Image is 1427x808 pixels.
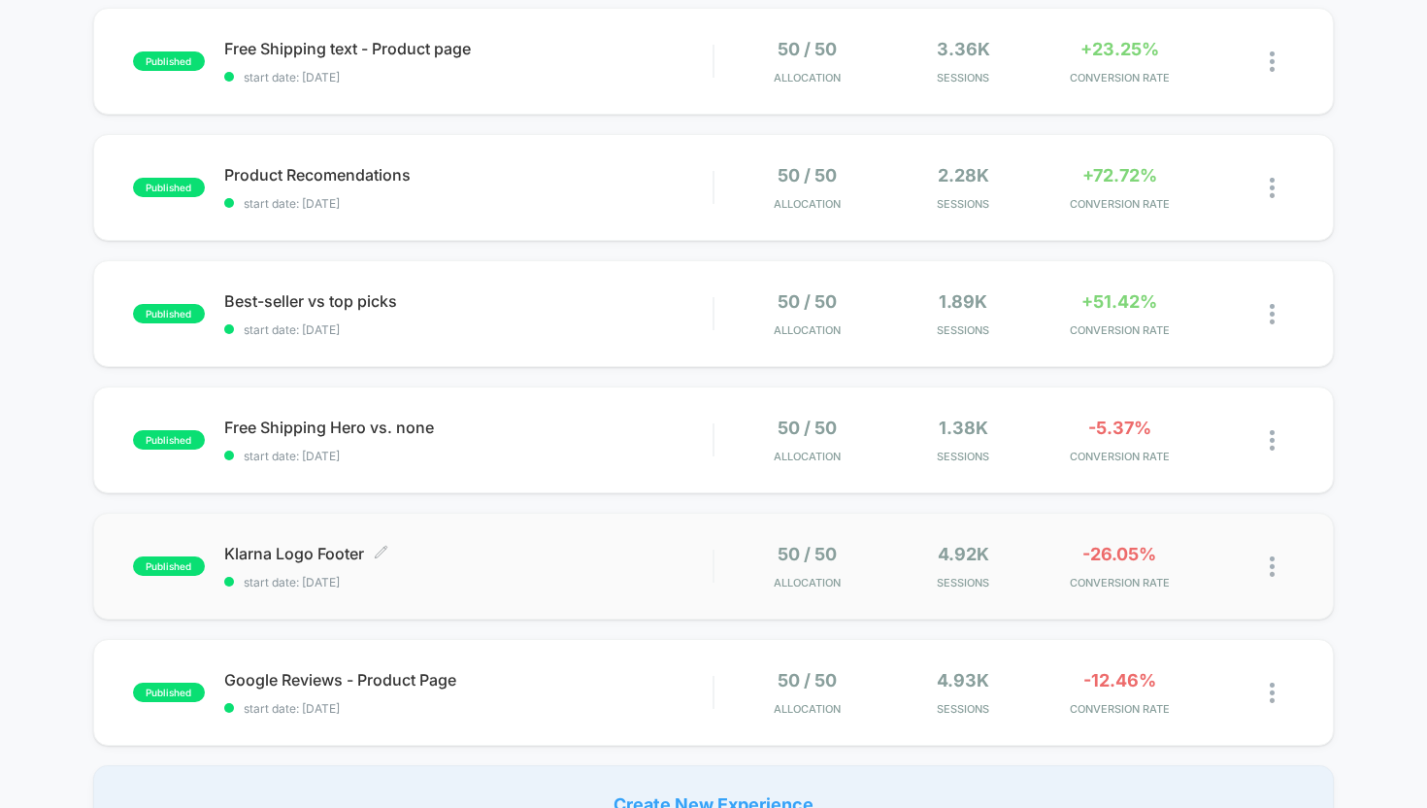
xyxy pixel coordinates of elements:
[774,450,841,463] span: Allocation
[588,376,647,394] input: Volume
[133,556,205,576] span: published
[224,39,713,58] span: Free Shipping text - Product page
[133,430,205,450] span: published
[224,670,713,690] span: Google Reviews - Product Page
[224,418,713,437] span: Free Shipping Hero vs. none
[939,291,987,312] span: 1.89k
[224,196,713,211] span: start date: [DATE]
[10,369,41,400] button: Play, NEW DEMO 2025-VEED.mp4
[890,71,1037,84] span: Sessions
[1082,165,1157,185] span: +72.72%
[774,323,841,337] span: Allocation
[778,291,837,312] span: 50 / 50
[224,291,713,311] span: Best-seller vs top picks
[1080,39,1159,59] span: +23.25%
[224,701,713,716] span: start date: [DATE]
[778,670,837,690] span: 50 / 50
[890,323,1037,337] span: Sessions
[890,576,1037,589] span: Sessions
[1270,683,1275,703] img: close
[224,70,713,84] span: start date: [DATE]
[1270,178,1275,198] img: close
[1088,418,1151,438] span: -5.37%
[1082,544,1156,564] span: -26.05%
[1046,576,1193,589] span: CONVERSION RATE
[937,670,989,690] span: 4.93k
[938,165,989,185] span: 2.28k
[937,39,990,59] span: 3.36k
[778,418,837,438] span: 50 / 50
[890,702,1037,716] span: Sessions
[1046,702,1193,716] span: CONVERSION RATE
[774,576,841,589] span: Allocation
[1270,430,1275,451] img: close
[890,450,1037,463] span: Sessions
[224,544,713,563] span: Klarna Logo Footer
[341,182,387,228] button: Play, NEW DEMO 2025-VEED.mp4
[1046,71,1193,84] span: CONVERSION RATE
[1081,291,1157,312] span: +51.42%
[1270,304,1275,324] img: close
[224,575,713,589] span: start date: [DATE]
[778,165,837,185] span: 50 / 50
[778,544,837,564] span: 50 / 50
[224,165,713,185] span: Product Recomendations
[15,343,717,361] input: Seek
[133,178,205,197] span: published
[133,304,205,323] span: published
[1046,323,1193,337] span: CONVERSION RATE
[224,322,713,337] span: start date: [DATE]
[1046,450,1193,463] span: CONVERSION RATE
[1046,197,1193,211] span: CONVERSION RATE
[224,449,713,463] span: start date: [DATE]
[774,71,841,84] span: Allocation
[1270,556,1275,577] img: close
[774,197,841,211] span: Allocation
[506,374,550,395] div: Current time
[938,544,989,564] span: 4.92k
[133,683,205,702] span: published
[890,197,1037,211] span: Sessions
[1083,670,1156,690] span: -12.46%
[774,702,841,716] span: Allocation
[939,418,988,438] span: 1.38k
[778,39,837,59] span: 50 / 50
[1270,51,1275,72] img: close
[133,51,205,71] span: published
